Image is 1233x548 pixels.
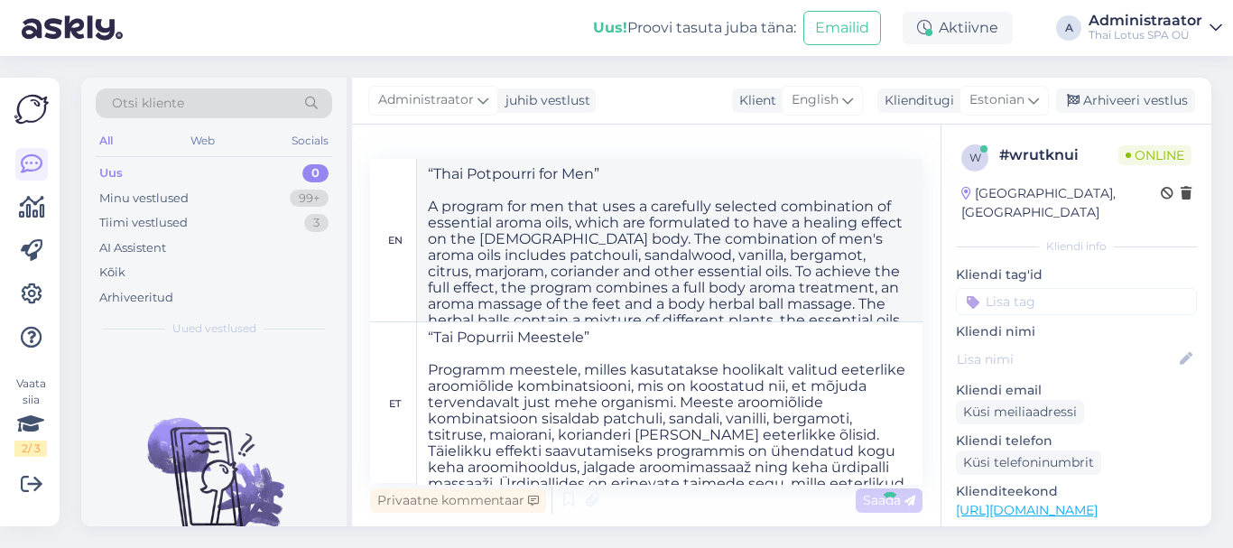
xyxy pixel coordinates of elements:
div: Kliendi info [956,238,1197,255]
div: 99+ [290,190,329,208]
span: Otsi kliente [112,94,184,113]
span: w [969,151,981,164]
a: AdministraatorThai Lotus SPA OÜ [1089,14,1222,42]
span: Estonian [969,90,1024,110]
div: 2 / 3 [14,441,47,457]
p: Kliendi tag'id [956,265,1197,284]
div: Thai Lotus SPA OÜ [1089,28,1202,42]
div: Tiimi vestlused [99,214,188,232]
img: No chats [81,385,347,548]
p: Vaata edasi ... [956,525,1197,542]
p: Kliendi nimi [956,322,1197,341]
span: Online [1118,145,1191,165]
b: Uus! [593,19,627,36]
div: AI Assistent [99,239,166,257]
div: [GEOGRAPHIC_DATA], [GEOGRAPHIC_DATA] [961,184,1161,222]
div: Proovi tasuta juba täna: [593,17,796,39]
button: Emailid [803,11,881,45]
div: Vaata siia [14,376,47,457]
div: Administraator [1089,14,1202,28]
span: English [792,90,839,110]
div: 3 [304,214,329,232]
div: Küsi meiliaadressi [956,400,1084,424]
div: A [1056,15,1081,41]
span: Administraator [378,90,474,110]
div: Küsi telefoninumbrit [956,450,1101,475]
div: 0 [302,164,329,182]
div: Aktiivne [903,12,1013,44]
input: Lisa tag [956,288,1197,315]
p: Klienditeekond [956,482,1197,501]
p: Kliendi telefon [956,432,1197,450]
img: Askly Logo [14,92,49,126]
div: Minu vestlused [99,190,189,208]
div: All [96,129,116,153]
div: Kõik [99,264,125,282]
p: Kliendi email [956,381,1197,400]
div: Socials [288,129,332,153]
input: Lisa nimi [957,349,1176,369]
div: juhib vestlust [498,91,590,110]
span: Uued vestlused [172,320,256,337]
a: [URL][DOMAIN_NAME] [956,502,1098,518]
div: Klient [732,91,776,110]
div: Arhiveeri vestlus [1056,88,1195,113]
div: # wrutknui [999,144,1118,166]
div: Klienditugi [877,91,954,110]
div: Uus [99,164,123,182]
div: Web [187,129,218,153]
div: Arhiveeritud [99,289,173,307]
